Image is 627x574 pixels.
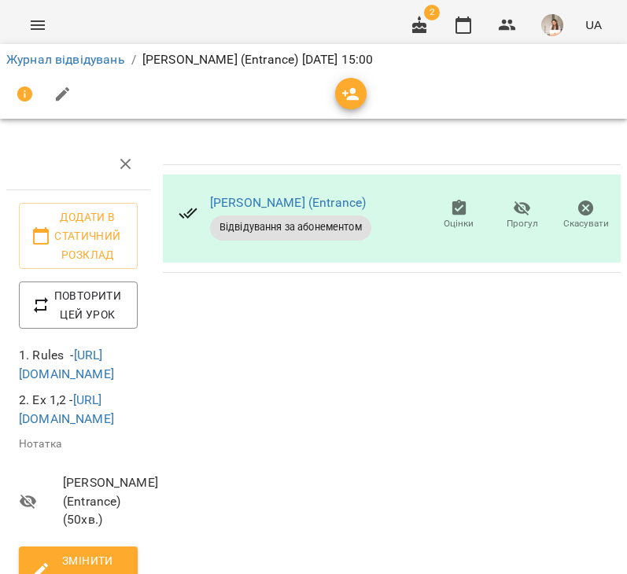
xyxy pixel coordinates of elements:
a: [PERSON_NAME] (Entrance) [210,195,367,210]
button: UA [579,10,608,39]
span: Додати в статичний розклад [31,208,125,264]
a: [URL][DOMAIN_NAME] [19,348,114,381]
button: Menu [19,6,57,44]
span: [PERSON_NAME] (Entrance) ( 50 хв. ) [63,473,138,529]
span: Прогул [507,217,538,230]
img: 712aada8251ba8fda70bc04018b69839.jpg [541,14,563,36]
button: Повторити цей урок [19,281,138,329]
span: UA [585,17,602,33]
span: 2 [424,5,440,20]
button: Оцінки [427,193,491,237]
nav: breadcrumb [6,50,621,69]
button: Додати в статичний розклад [19,203,138,269]
p: Нотатка [19,436,138,452]
button: Скасувати [554,193,618,237]
span: Відвідування за абонементом [210,220,371,234]
p: [PERSON_NAME] (Entrance) [DATE] 15:00 [142,50,373,69]
a: Журнал відвідувань [6,52,125,67]
span: Скасувати [563,217,609,230]
button: Прогул [491,193,555,237]
p: 2. Ex 1,2 - [19,391,138,428]
span: Повторити цей урок [31,286,125,324]
span: Оцінки [444,217,474,230]
li: / [131,50,136,69]
p: 1. Rules - [19,346,138,383]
